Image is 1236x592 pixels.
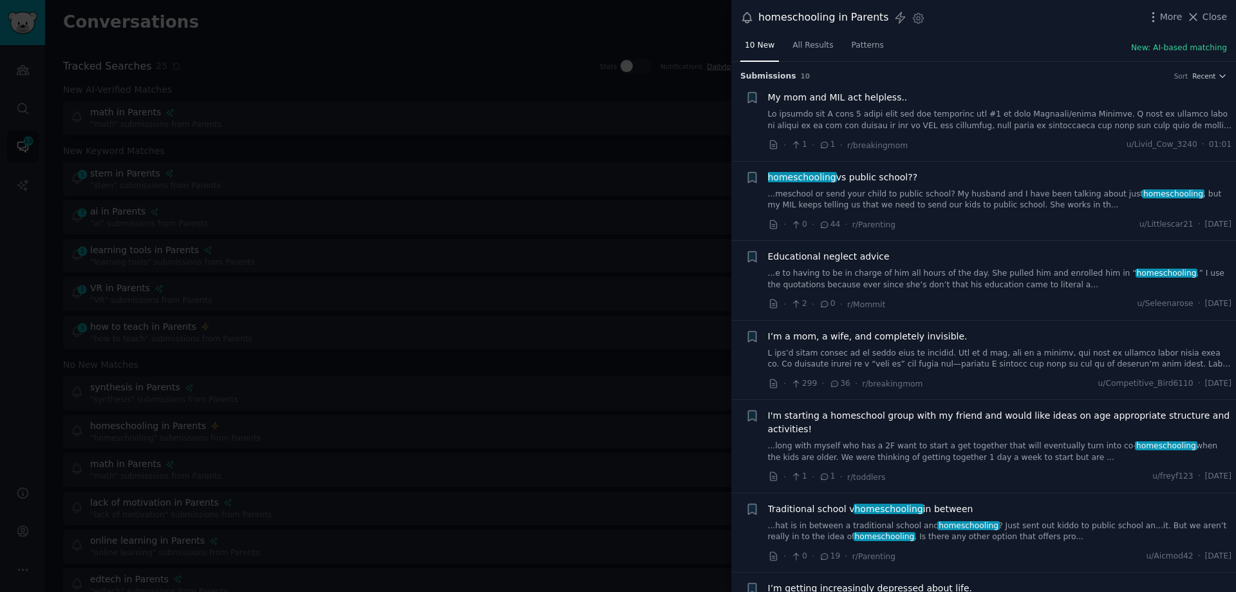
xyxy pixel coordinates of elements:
span: 0 [819,298,835,310]
span: [DATE] [1205,551,1231,562]
a: I’m a mom, a wife, and completely invisible. [768,330,968,343]
span: homeschooling [767,172,838,182]
a: All Results [788,35,838,62]
span: · [821,377,824,390]
span: homeschooling [937,521,999,530]
span: 01:01 [1209,139,1231,151]
a: Educational neglect advice [768,250,890,263]
span: Patterns [852,40,884,52]
span: 19 [819,551,840,562]
span: u/Seleenarose [1138,298,1194,310]
span: [DATE] [1205,378,1231,390]
span: u/Competitive_Bird6110 [1098,378,1194,390]
span: 2 [791,298,807,310]
a: ...hat is in between a traditional school andhomeschooling? Just sent out kiddo to public school ... [768,520,1232,543]
span: · [783,377,786,390]
span: · [1198,378,1201,390]
button: New: AI-based matching [1131,43,1227,54]
span: · [812,298,814,311]
a: Patterns [847,35,888,62]
span: 36 [829,378,850,390]
span: · [783,549,786,563]
span: · [840,298,843,311]
span: More [1160,10,1183,24]
span: [DATE] [1205,298,1231,310]
span: [DATE] [1205,471,1231,482]
span: u/Littlescar21 [1139,219,1194,231]
span: · [840,470,843,484]
span: u/freyf123 [1152,471,1193,482]
span: · [845,549,847,563]
span: 0 [791,219,807,231]
a: homeschoolingvs public school?? [768,171,918,184]
button: More [1147,10,1183,24]
span: 1 [791,139,807,151]
span: [DATE] [1205,219,1231,231]
span: 1 [819,139,835,151]
a: L ips’d sitam consec ad el seddo eius te incidid. Utl et d mag, ali en a minimv, qui nost ex ulla... [768,348,1232,370]
a: ...e to having to be in charge of him all hours of the day. She pulled him and enrolled him in “h... [768,268,1232,291]
span: homeschooling [1136,269,1197,278]
a: 10 New [740,35,779,62]
a: Lo ipsumdo sit A cons 5 adipi elit sed doe temporinc utl #1 et dolo Magnaali/enima Minimve. Q nos... [768,109,1232,131]
span: · [812,549,814,563]
span: · [1202,139,1204,151]
span: 44 [819,219,840,231]
span: r/breakingmom [862,379,922,388]
span: u/Livid_Cow_3240 [1127,139,1197,151]
span: · [1198,471,1201,482]
span: homeschooling [1135,441,1197,450]
span: 10 New [745,40,774,52]
span: r/Parenting [852,220,895,229]
span: · [783,298,786,311]
span: · [845,218,847,231]
span: · [1198,551,1201,562]
span: homeschooling [854,504,924,514]
span: · [783,138,786,152]
span: · [812,218,814,231]
span: homeschooling [1142,189,1204,198]
span: · [783,218,786,231]
span: vs public school?? [768,171,918,184]
span: 1 [791,471,807,482]
span: All Results [792,40,833,52]
button: Close [1186,10,1227,24]
span: Close [1203,10,1227,24]
a: ...long with myself who has a 2F want to start a get together that will eventually turn into co-h... [768,441,1232,463]
span: r/breakingmom [847,141,908,150]
span: homeschooling [854,532,915,541]
span: 299 [791,378,817,390]
span: u/Aicmod42 [1146,551,1193,562]
a: I'm starting a homeschool group with my friend and would like ideas on age appropriate structure ... [768,409,1232,436]
span: · [1198,298,1201,310]
div: Sort [1174,72,1188,81]
span: · [783,470,786,484]
a: Traditional school vhomeschoolingin between [768,502,973,516]
span: 0 [791,551,807,562]
div: homeschooling in Parents [758,10,889,26]
span: r/toddlers [847,473,885,482]
span: · [1198,219,1201,231]
span: r/Parenting [852,552,895,561]
span: · [812,138,814,152]
a: My mom and MIL act helpless.. [768,91,908,104]
span: Traditional school v in between [768,502,973,516]
span: 10 [801,72,810,80]
span: · [855,377,857,390]
a: ...meschool or send your child to public school? My husband and I have been talking about justhom... [768,189,1232,211]
span: Recent [1192,72,1215,81]
span: · [812,470,814,484]
span: Submission s [740,71,796,82]
span: 1 [819,471,835,482]
button: Recent [1192,72,1227,81]
span: r/Mommit [847,300,885,309]
span: · [840,138,843,152]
